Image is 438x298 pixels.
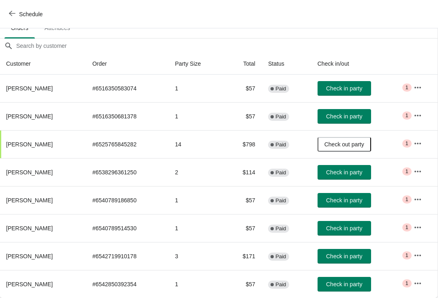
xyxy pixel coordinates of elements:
td: 3 [169,242,225,270]
span: 1 [406,140,408,147]
span: Check in party [326,281,362,287]
td: # 6540789186850 [86,186,169,214]
td: $57 [225,214,262,242]
span: Check in party [326,113,362,120]
span: [PERSON_NAME] [6,169,53,176]
td: $171 [225,242,262,270]
input: Search by customer [16,39,438,53]
td: $57 [225,186,262,214]
span: [PERSON_NAME] [6,281,53,287]
button: Check in party [318,81,371,96]
td: 1 [169,214,225,242]
span: Paid [275,86,286,92]
td: 1 [169,270,225,298]
span: Schedule [19,11,43,17]
span: Paid [275,225,286,232]
span: [PERSON_NAME] [6,197,53,204]
td: $57 [225,102,262,130]
span: [PERSON_NAME] [6,225,53,232]
td: # 6525765845282 [86,130,169,158]
td: # 6516350681378 [86,102,169,130]
span: Check in party [326,85,362,92]
button: Check in party [318,277,371,292]
button: Check in party [318,221,371,236]
td: 1 [169,75,225,102]
button: Check out party [318,137,371,152]
th: Total [225,53,262,75]
span: Paid [275,141,286,148]
span: [PERSON_NAME] [6,253,53,259]
span: Paid [275,169,286,176]
td: 1 [169,186,225,214]
span: Check out party [324,141,364,148]
td: $798 [225,130,262,158]
button: Check in party [318,109,371,124]
span: 1 [406,252,408,259]
span: 1 [406,224,408,231]
span: [PERSON_NAME] [6,113,53,120]
button: Check in party [318,193,371,208]
td: 14 [169,130,225,158]
span: [PERSON_NAME] [6,141,53,148]
td: $57 [225,270,262,298]
span: Paid [275,281,286,288]
span: Paid [275,114,286,120]
span: Check in party [326,225,362,232]
span: Paid [275,197,286,204]
td: $57 [225,75,262,102]
td: 1 [169,102,225,130]
td: $114 [225,158,262,186]
span: 1 [406,168,408,175]
span: Check in party [326,169,362,176]
span: 1 [406,196,408,203]
span: Paid [275,253,286,260]
button: Check in party [318,165,371,180]
th: Order [86,53,169,75]
td: # 6540789514530 [86,214,169,242]
th: Party Size [169,53,225,75]
td: # 6542850392354 [86,270,169,298]
span: Check in party [326,253,362,259]
td: # 6516350583074 [86,75,169,102]
button: Check in party [318,249,371,264]
td: # 6542719910178 [86,242,169,270]
button: Schedule [4,7,49,21]
span: [PERSON_NAME] [6,85,53,92]
span: 1 [406,280,408,287]
span: 1 [406,112,408,119]
th: Status [262,53,311,75]
td: # 6538296361250 [86,158,169,186]
span: Check in party [326,197,362,204]
td: 2 [169,158,225,186]
span: 1 [406,84,408,91]
th: Check in/out [311,53,407,75]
